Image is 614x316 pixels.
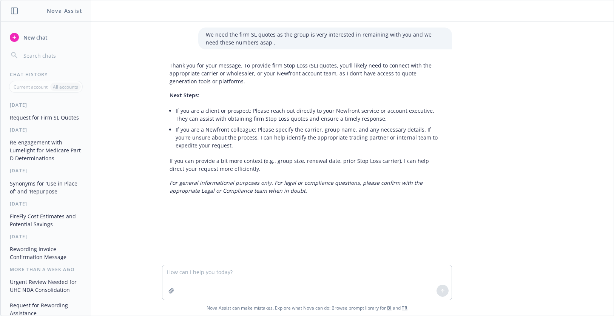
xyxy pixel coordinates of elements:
div: [DATE] [1,127,91,133]
div: [DATE] [1,201,91,207]
input: Search chats [22,50,82,61]
p: We need the firm SL quotes as the group is very interested in remaining with you and we need thes... [206,31,444,46]
a: BI [387,305,392,311]
span: Nova Assist can make mistakes. Explore what Nova can do: Browse prompt library for and [3,300,611,316]
button: Synonyms for 'Use in Place of' and 'Repurpose' [7,177,85,198]
p: All accounts [53,84,78,90]
p: Thank you for your message. To provide firm Stop Loss (SL) quotes, you’ll likely need to connect ... [170,61,444,85]
button: Rewording Invoice Confirmation Message [7,243,85,263]
em: For general informational purposes only. For legal or compliance questions, please confirm with t... [170,179,423,194]
span: Next Steps: [170,92,199,99]
p: If you can provide a bit more context (e.g., group size, renewal date, prior Stop Loss carrier), ... [170,157,444,173]
a: TR [402,305,407,311]
button: New chat [7,31,85,44]
div: [DATE] [1,102,91,108]
button: FireFly Cost Estimates and Potential Savings [7,210,85,230]
p: Current account [14,84,48,90]
div: Chat History [1,71,91,78]
li: If you are a Newfront colleague: Please specify the carrier, group name, and any necessary detail... [176,124,444,151]
div: [DATE] [1,233,91,240]
div: [DATE] [1,167,91,174]
span: New chat [22,34,48,41]
button: Re-engagement with Lumelight for Medicare Part D Determinations [7,136,85,164]
button: Request for Firm SL Quotes [7,111,85,124]
li: If you are a client or prospect: Please reach out directly to your Newfront service or account ex... [176,105,444,124]
div: More than a week ago [1,266,91,273]
button: Urgent Review Needed for UHC NDA Consolidation [7,276,85,296]
h1: Nova Assist [47,7,82,15]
